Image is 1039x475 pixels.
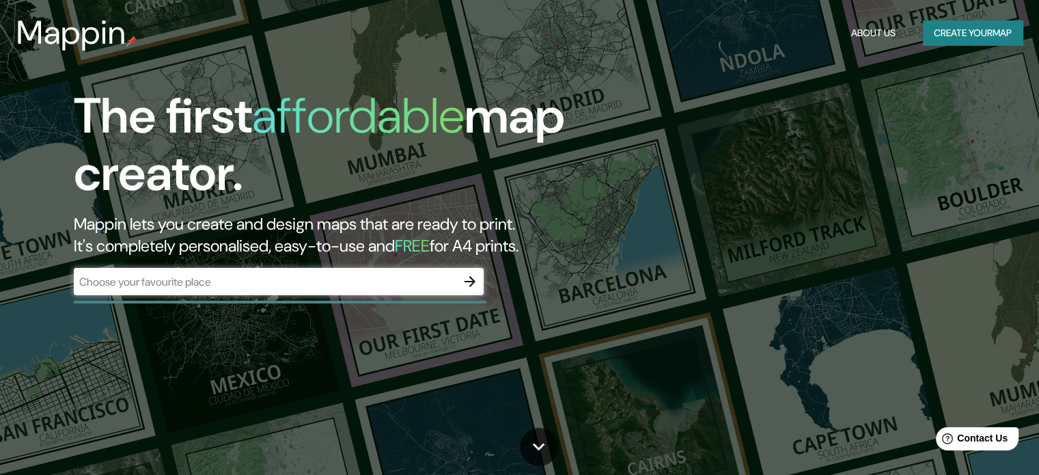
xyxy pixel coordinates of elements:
h1: The first map creator. [74,87,594,213]
button: About Us [846,21,901,46]
h3: Mappin [16,14,126,52]
img: mappin-pin [126,36,137,46]
button: Create yourmap [923,21,1023,46]
h5: FREE [395,235,430,256]
input: Choose your favourite place [74,274,456,290]
h1: affordable [252,84,465,148]
h2: Mappin lets you create and design maps that are ready to print. It's completely personalised, eas... [74,213,594,257]
iframe: Help widget launcher [917,422,1024,460]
